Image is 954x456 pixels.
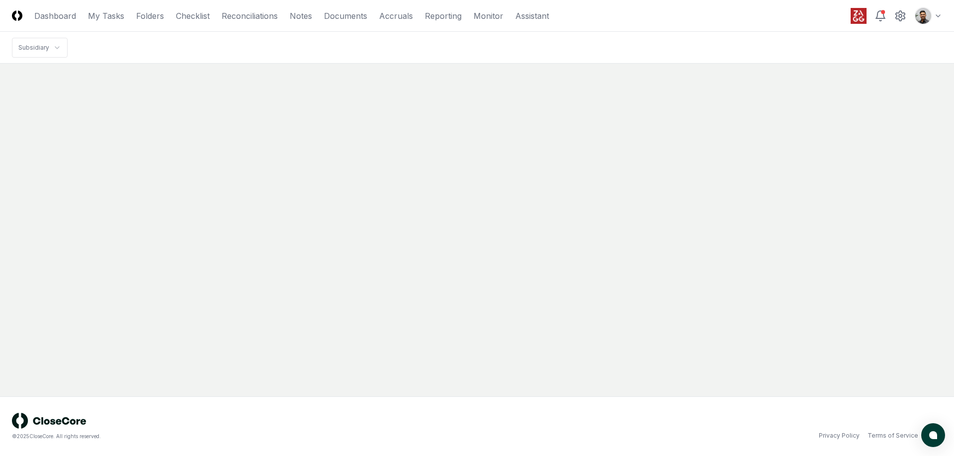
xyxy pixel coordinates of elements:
a: My Tasks [88,10,124,22]
img: logo [12,413,86,429]
a: Privacy Policy [819,431,860,440]
a: Folders [136,10,164,22]
a: Terms of Service [868,431,918,440]
button: atlas-launcher [921,423,945,447]
a: Reporting [425,10,462,22]
img: d09822cc-9b6d-4858-8d66-9570c114c672_eec49429-a748-49a0-a6ec-c7bd01c6482e.png [915,8,931,24]
img: ZAGG logo [851,8,867,24]
a: Checklist [176,10,210,22]
a: Accruals [379,10,413,22]
a: Documents [324,10,367,22]
div: Subsidiary [18,43,49,52]
div: © 2025 CloseCore. All rights reserved. [12,433,477,440]
a: Dashboard [34,10,76,22]
a: Notes [290,10,312,22]
img: Logo [12,10,22,21]
a: Assistant [515,10,549,22]
nav: breadcrumb [12,38,68,58]
a: Reconciliations [222,10,278,22]
a: Monitor [474,10,503,22]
